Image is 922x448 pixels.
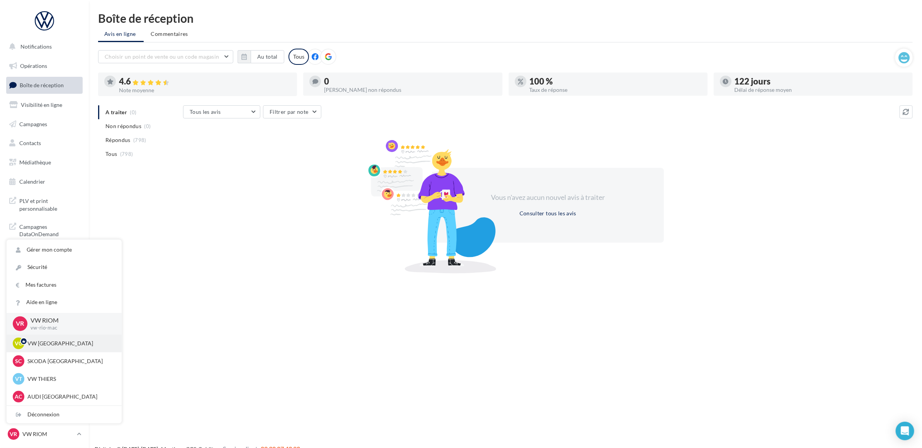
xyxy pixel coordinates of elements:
span: Visibilité en ligne [21,101,62,108]
span: Non répondus [105,122,141,130]
button: Au total [238,50,284,63]
div: [PERSON_NAME] non répondus [324,87,496,93]
span: SC [15,357,22,365]
span: Campagnes [19,120,47,127]
span: Contacts [19,140,41,146]
span: Tous [105,150,117,158]
span: AC [15,393,22,401]
div: Boîte de réception [98,12,913,24]
a: PLV et print personnalisable [5,193,84,215]
span: Campagnes DataOnDemand [19,221,80,238]
span: Calendrier [19,178,45,185]
a: Calendrier [5,174,84,190]
div: Note moyenne [119,88,291,93]
div: 4.6 [119,77,291,86]
p: VW THIERS [27,375,112,383]
div: 122 jours [735,77,907,86]
p: VW [GEOGRAPHIC_DATA] [27,340,112,347]
p: SKODA [GEOGRAPHIC_DATA] [27,357,112,365]
a: Aide en ligne [7,294,122,311]
span: (798) [133,137,146,143]
span: Répondus [105,136,131,144]
span: Médiathèque [19,159,51,166]
span: PLV et print personnalisable [19,196,80,212]
a: Gérer mon compte [7,241,122,259]
span: Boîte de réception [20,82,64,88]
span: (0) [144,123,151,129]
p: vw-rio-mac [31,325,109,331]
span: VT [15,375,22,383]
span: Commentaires [151,30,188,38]
div: Taux de réponse [530,87,701,93]
button: Choisir un point de vente ou un code magasin [98,50,233,63]
button: Au total [251,50,284,63]
span: Opérations [20,63,47,69]
div: 100 % [530,77,701,86]
a: Campagnes [5,116,84,132]
p: VW RIOM [31,316,109,325]
a: Mes factures [7,276,122,294]
span: VR [10,430,17,438]
a: VR VW RIOM [6,427,83,441]
span: Tous les avis [190,108,221,115]
a: Opérations [5,58,84,74]
span: (798) [120,151,133,157]
a: Boîte de réception [5,77,84,93]
a: Médiathèque [5,154,84,171]
span: VC [15,340,22,347]
button: Consulter tous les avis [516,209,579,218]
button: Notifications [5,39,81,55]
span: Notifications [20,43,52,50]
div: Open Intercom Messenger [896,422,914,440]
p: AUDI [GEOGRAPHIC_DATA] [27,393,112,401]
button: Tous les avis [183,105,260,118]
div: Tous [289,49,309,65]
div: Déconnexion [7,406,122,423]
div: Vous n'avez aucun nouvel avis à traiter [482,193,615,203]
a: Campagnes DataOnDemand [5,218,84,241]
div: Délai de réponse moyen [735,87,907,93]
span: VR [16,319,24,328]
a: Sécurité [7,259,122,276]
button: Filtrer par note [263,105,321,118]
a: Contacts [5,135,84,151]
p: VW RIOM [22,430,74,438]
div: 0 [324,77,496,86]
a: Visibilité en ligne [5,97,84,113]
span: Choisir un point de vente ou un code magasin [105,53,219,60]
